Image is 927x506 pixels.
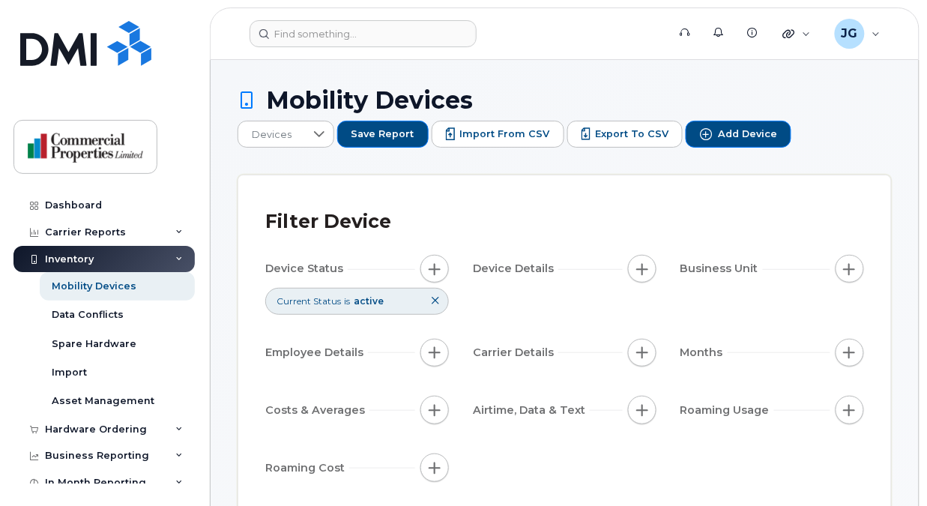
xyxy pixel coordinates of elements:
[680,345,728,361] span: Months
[567,121,683,148] button: Export to CSV
[238,121,305,148] span: Devices
[354,295,384,307] span: active
[265,261,348,277] span: Device Status
[473,345,558,361] span: Carrier Details
[680,403,774,418] span: Roaming Usage
[265,460,349,476] span: Roaming Cost
[718,127,777,141] span: Add Device
[265,202,391,241] div: Filter Device
[351,127,414,141] span: Save Report
[460,127,550,141] span: Import from CSV
[337,121,429,148] button: Save Report
[432,121,564,148] button: Import from CSV
[473,403,590,418] span: Airtime, Data & Text
[595,127,668,141] span: Export to CSV
[266,87,473,113] span: Mobility Devices
[344,295,350,307] span: is
[686,121,791,148] button: Add Device
[277,295,341,307] span: Current Status
[265,403,369,418] span: Costs & Averages
[265,345,368,361] span: Employee Details
[680,261,763,277] span: Business Unit
[473,261,558,277] span: Device Details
